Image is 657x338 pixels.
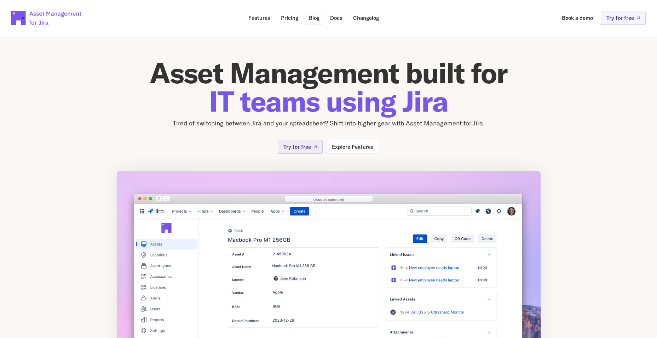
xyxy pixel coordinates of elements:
[332,144,374,150] p: Explore Features
[278,140,323,154] a: Try for free
[326,140,379,154] a: Explore Features
[606,15,634,21] p: Try for free
[248,15,270,21] p: Features
[557,11,598,25] a: Book a demo
[601,11,646,25] a: Try for free
[281,15,298,21] p: Pricing
[116,59,541,116] h1: Asset Management built for
[209,83,448,119] span: IT teams using Jira
[330,15,342,21] p: Docs
[353,15,379,21] p: Changelog
[276,11,303,25] a: Pricing
[562,15,593,21] p: Book a demo
[348,11,384,25] a: Changelog
[283,144,311,150] p: Try for free
[116,118,541,129] p: Tired of switching between Jira and your spreadsheet? Shift into higher gear with Asset Managemen...
[309,15,319,21] p: Blog
[304,11,324,25] a: Blog
[325,11,347,25] a: Docs
[243,11,275,25] a: Features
